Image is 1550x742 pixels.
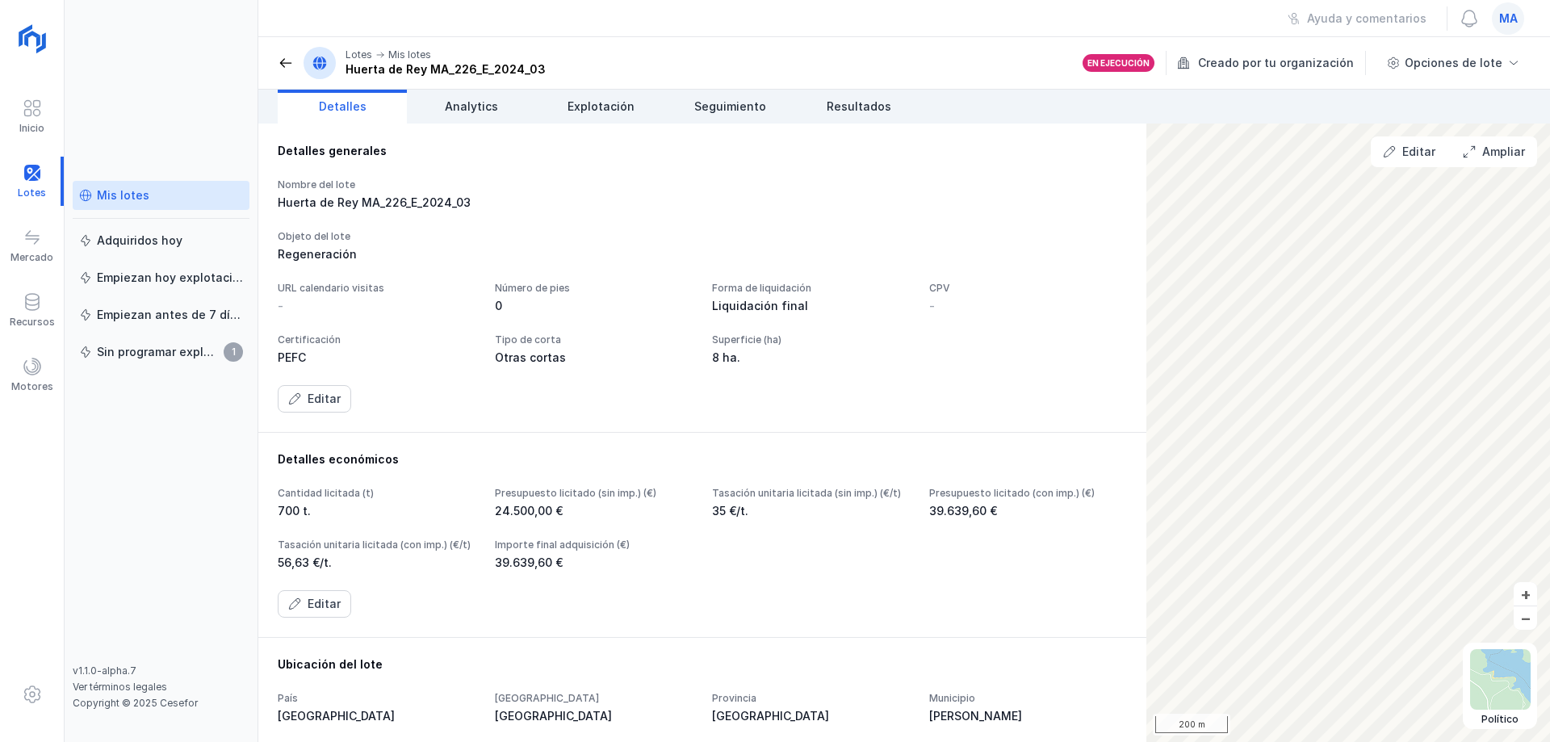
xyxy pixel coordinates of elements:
[388,48,431,61] div: Mis lotes
[1177,51,1368,75] div: Creado por tu organización
[495,282,693,295] div: Número de pies
[319,99,367,115] span: Detalles
[97,344,219,360] div: Sin programar explotación
[278,246,1127,262] div: Regeneración
[97,233,182,249] div: Adquiridos hoy
[278,90,407,124] a: Detalles
[278,230,1127,243] div: Objeto del lote
[278,555,475,571] div: 56,63 €/t.
[712,350,910,366] div: 8 ha.
[278,656,1127,673] div: Ubicación del lote
[278,503,475,519] div: 700 t.
[278,178,475,191] div: Nombre del lote
[407,90,536,124] a: Analytics
[1307,10,1426,27] div: Ayuda y comentarios
[1482,144,1525,160] div: Ampliar
[536,90,665,124] a: Explotación
[278,333,475,346] div: Certificación
[346,61,546,78] div: Huerta de Rey MA_226_E_2024_03
[97,307,243,323] div: Empiezan antes de 7 días
[278,539,475,551] div: Tasación unitaria licitada (con imp.) (€/t)
[665,90,794,124] a: Seguimiento
[495,555,693,571] div: 39.639,60 €
[929,282,1127,295] div: CPV
[224,342,243,362] span: 1
[73,181,249,210] a: Mis lotes
[278,385,351,413] button: Editar
[445,99,498,115] span: Analytics
[11,380,53,393] div: Motores
[495,692,693,705] div: [GEOGRAPHIC_DATA]
[694,99,766,115] span: Seguimiento
[929,503,1127,519] div: 39.639,60 €
[495,298,693,314] div: 0
[712,333,910,346] div: Superficie (ha)
[73,664,249,677] div: v1.1.0-alpha.7
[278,708,475,724] div: [GEOGRAPHIC_DATA]
[1514,606,1537,630] button: –
[278,451,1127,467] div: Detalles económicos
[929,487,1127,500] div: Presupuesto licitado (con imp.) (€)
[346,48,372,61] div: Lotes
[1452,138,1535,166] button: Ampliar
[73,226,249,255] a: Adquiridos hoy
[73,337,249,367] a: Sin programar explotación1
[712,708,910,724] div: [GEOGRAPHIC_DATA]
[495,487,693,500] div: Presupuesto licitado (sin imp.) (€)
[73,697,249,710] div: Copyright © 2025 Cesefor
[712,282,910,295] div: Forma de liquidación
[1514,582,1537,606] button: +
[278,487,475,500] div: Cantidad licitada (t)
[1402,144,1435,160] div: Editar
[19,122,44,135] div: Inicio
[73,681,167,693] a: Ver términos legales
[712,503,910,519] div: 35 €/t.
[97,187,149,203] div: Mis lotes
[1405,55,1502,71] div: Opciones de lote
[568,99,635,115] span: Explotación
[1499,10,1518,27] span: ma
[308,391,341,407] div: Editar
[929,298,935,314] div: -
[73,263,249,292] a: Empiezan hoy explotación
[495,503,693,519] div: 24.500,00 €
[278,692,475,705] div: País
[278,350,475,366] div: PEFC
[827,99,891,115] span: Resultados
[495,350,693,366] div: Otras cortas
[712,298,910,314] div: Liquidación final
[1087,57,1150,69] div: En ejecución
[1372,138,1446,166] button: Editar
[1470,713,1531,726] div: Político
[1470,649,1531,710] img: political.webp
[10,251,53,264] div: Mercado
[278,298,283,314] div: -
[495,539,693,551] div: Importe final adquisición (€)
[73,300,249,329] a: Empiezan antes de 7 días
[97,270,243,286] div: Empiezan hoy explotación
[1277,5,1437,32] button: Ayuda y comentarios
[308,596,341,612] div: Editar
[278,195,475,211] div: Huerta de Rey MA_226_E_2024_03
[12,19,52,59] img: logoRight.svg
[278,590,351,618] button: Editar
[712,487,910,500] div: Tasación unitaria licitada (sin imp.) (€/t)
[278,143,1127,159] div: Detalles generales
[10,316,55,329] div: Recursos
[929,692,1127,705] div: Municipio
[278,282,475,295] div: URL calendario visitas
[929,708,1127,724] div: [PERSON_NAME]
[794,90,924,124] a: Resultados
[495,333,693,346] div: Tipo de corta
[712,692,910,705] div: Provincia
[495,708,693,724] div: [GEOGRAPHIC_DATA]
